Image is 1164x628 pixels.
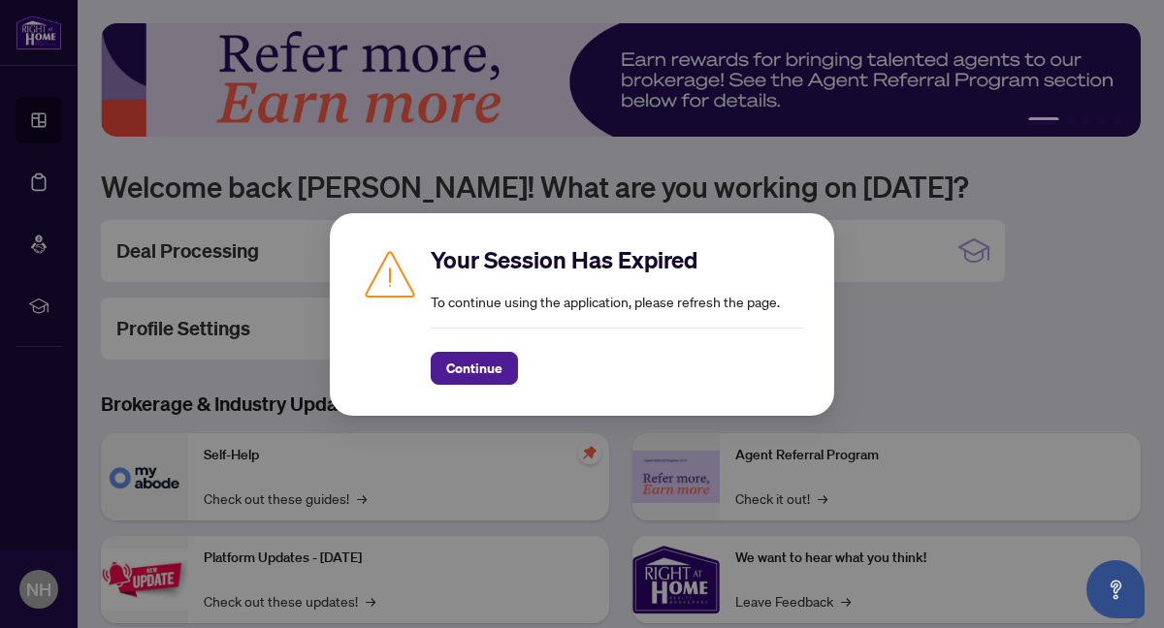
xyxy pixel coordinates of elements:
span: Continue [446,353,502,384]
button: Continue [431,352,518,385]
button: Open asap [1086,560,1145,618]
img: Caution icon [361,244,419,302]
div: To continue using the application, please refresh the page. [431,244,803,385]
h2: Your Session Has Expired [431,244,803,275]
